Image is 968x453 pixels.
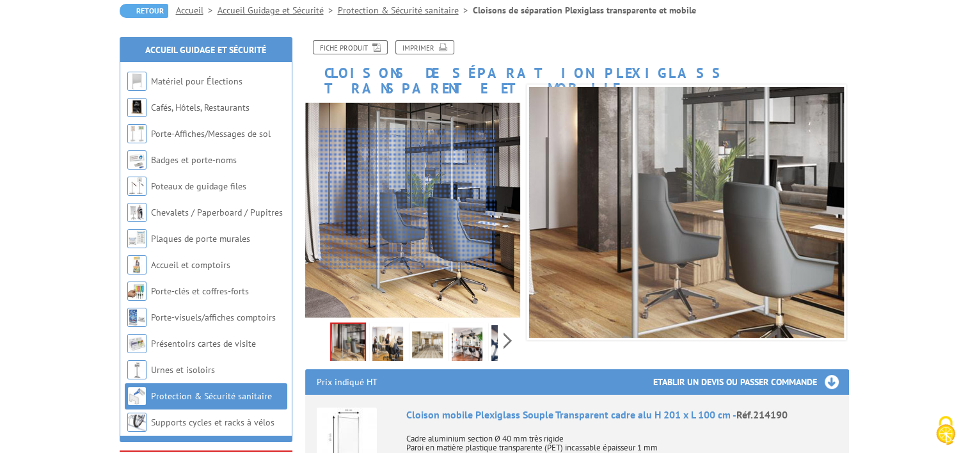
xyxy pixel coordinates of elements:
img: Porte-Affiches/Messages de sol [127,124,147,143]
img: Cafés, Hôtels, Restaurants [127,98,147,117]
a: Porte-clés et coffres-forts [151,285,249,297]
a: Présentoirs cartes de visite [151,338,256,349]
a: Chevalets / Paperboard / Pupitres [151,207,283,218]
p: Prix indiqué HT [317,369,377,395]
a: Porte-Affiches/Messages de sol [151,128,271,139]
img: Plaques de porte murales [127,229,147,248]
a: Fiche produit [313,40,388,54]
img: Matériel pour Élections [127,72,147,91]
div: Cloison mobile Plexiglass Souple Transparent cadre alu H 201 x L 100 cm - [406,408,837,422]
a: Poteaux de guidage files [151,180,246,192]
img: Poteaux de guidage files [127,177,147,196]
img: mise_en_scene_open_space_bureau_214189.jpg [331,324,365,363]
img: mise_en_scene_restaurant_214189.jpg [412,325,443,365]
a: Imprimer [395,40,454,54]
img: Porte-visuels/affiches comptoirs [127,308,147,327]
a: Plaques de porte murales [151,233,250,244]
a: Porte-visuels/affiches comptoirs [151,312,276,323]
a: Accueil Guidage et Sécurité [145,44,266,56]
img: mise_en_scene_open_space_bureau_214189.jpg [505,13,889,397]
a: Accueil et comptoirs [151,259,230,271]
a: Matériel pour Élections [151,75,242,87]
li: Cloisons de séparation Plexiglass transparente et mobile [473,4,696,17]
h1: Cloisons de séparation Plexiglass transparente et mobile [296,40,859,96]
img: Chevalets / Paperboard / Pupitres [127,203,147,222]
a: Cafés, Hôtels, Restaurants [151,102,250,113]
img: mise_en_scene_salons_de_coiffeur_214189.jpg [372,325,403,365]
img: Présentoirs cartes de visite [127,334,147,353]
h3: Etablir un devis ou passer commande [653,369,849,395]
span: Next [502,330,514,351]
a: Retour [120,4,168,18]
img: Accueil et comptoirs [127,255,147,274]
span: Réf.214190 [736,408,788,421]
button: Cookies (fenêtre modale) [923,409,968,453]
img: Badges et porte-noms [127,150,147,170]
img: Porte-clés et coffres-forts [127,282,147,301]
a: Protection & Sécurité sanitaire [338,4,473,16]
a: Accueil [176,4,218,16]
img: mise_en_scene_salons_de_coiffure_214189_2.jpg [452,325,482,365]
img: 214190_cloisons_protection_transparentes.jpg [491,325,522,365]
a: Accueil Guidage et Sécurité [218,4,338,16]
img: Cookies (fenêtre modale) [930,415,962,447]
a: Badges et porte-noms [151,154,237,166]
